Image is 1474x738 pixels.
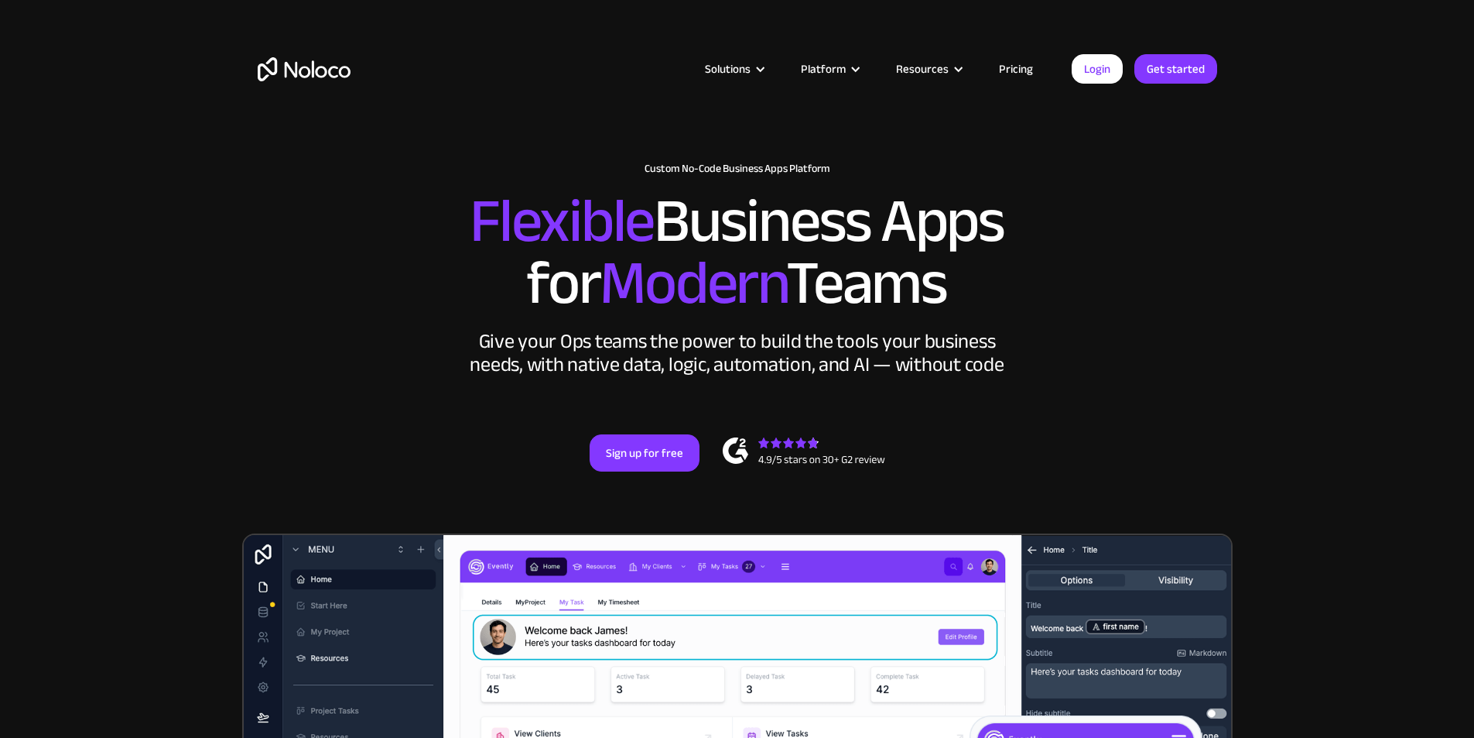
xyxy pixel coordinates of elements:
[781,59,877,79] div: Platform
[1072,54,1123,84] a: Login
[705,59,751,79] div: Solutions
[896,59,949,79] div: Resources
[258,191,1217,314] h2: Business Apps for Teams
[258,163,1217,175] h1: Custom No-Code Business Apps Platform
[1134,54,1217,84] a: Get started
[590,434,699,472] a: Sign up for free
[801,59,846,79] div: Platform
[980,59,1052,79] a: Pricing
[686,59,781,79] div: Solutions
[467,330,1008,376] div: Give your Ops teams the power to build the tools your business needs, with native data, logic, au...
[470,163,654,279] span: Flexible
[600,225,786,341] span: Modern
[877,59,980,79] div: Resources
[258,57,351,81] a: home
